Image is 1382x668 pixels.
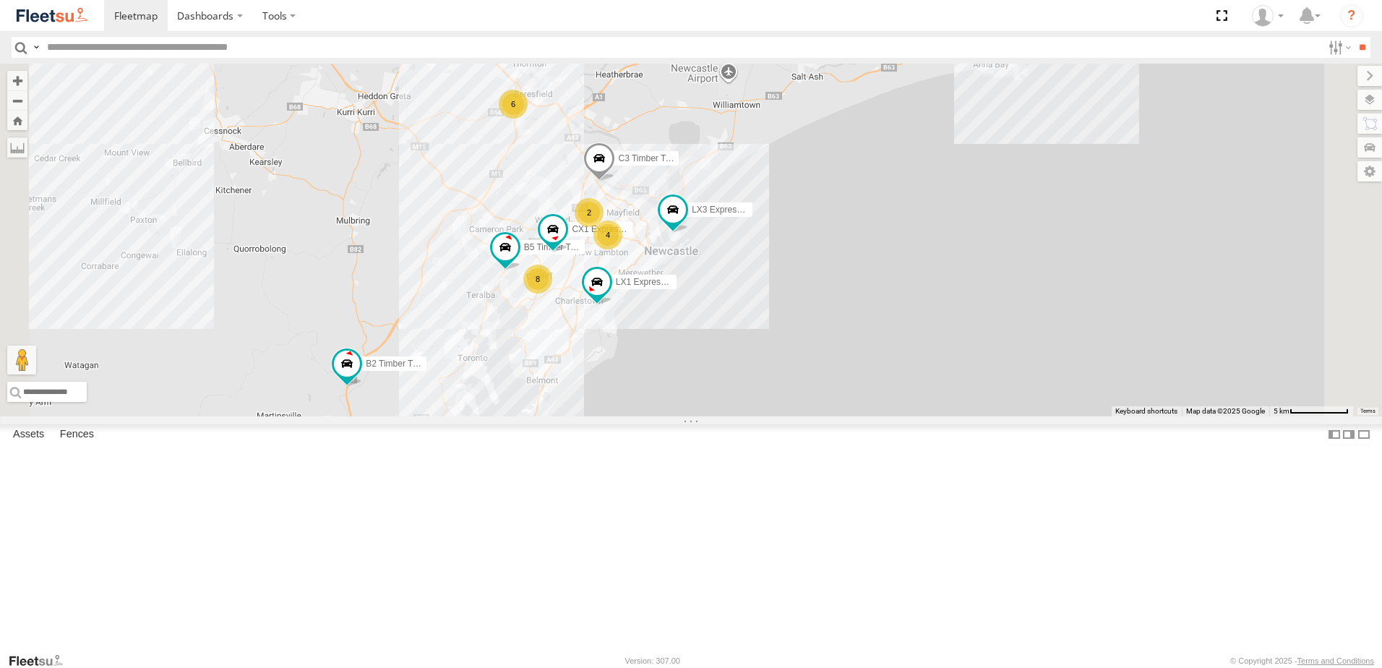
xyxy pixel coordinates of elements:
label: Fences [53,424,101,445]
div: 8 [523,265,552,294]
i: ? [1340,4,1363,27]
button: Zoom in [7,71,27,90]
span: LX1 Express Ute [616,277,681,287]
div: Version: 307.00 [625,656,680,665]
label: Search Query [30,37,42,58]
span: C3 Timber Truck [618,153,682,163]
div: 4 [593,220,622,249]
a: Terms and Conditions [1297,656,1374,665]
div: © Copyright 2025 - [1230,656,1374,665]
button: Drag Pegman onto the map to open Street View [7,346,36,374]
button: Map Scale: 5 km per 78 pixels [1269,406,1353,416]
label: Assets [6,424,51,445]
span: B5 Timber Truck [524,243,587,253]
span: LX3 Express Ute [692,205,757,215]
button: Keyboard shortcuts [1115,406,1177,416]
span: Map data ©2025 Google [1186,407,1265,415]
label: Dock Summary Table to the Right [1342,424,1356,445]
div: 6 [499,90,528,119]
span: B2 Timber Truck [366,359,429,369]
label: Search Filter Options [1323,37,1354,58]
a: Terms (opens in new tab) [1360,408,1375,414]
label: Dock Summary Table to the Left [1327,424,1342,445]
img: fleetsu-logo-horizontal.svg [14,6,90,25]
div: 2 [575,198,604,227]
span: 5 km [1274,407,1289,415]
label: Map Settings [1357,161,1382,181]
label: Measure [7,137,27,158]
button: Zoom Home [7,111,27,130]
span: CX1 Express Ute [572,225,638,235]
label: Hide Summary Table [1357,424,1371,445]
div: Oliver Lees [1247,5,1289,27]
button: Zoom out [7,90,27,111]
a: Visit our Website [8,654,74,668]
